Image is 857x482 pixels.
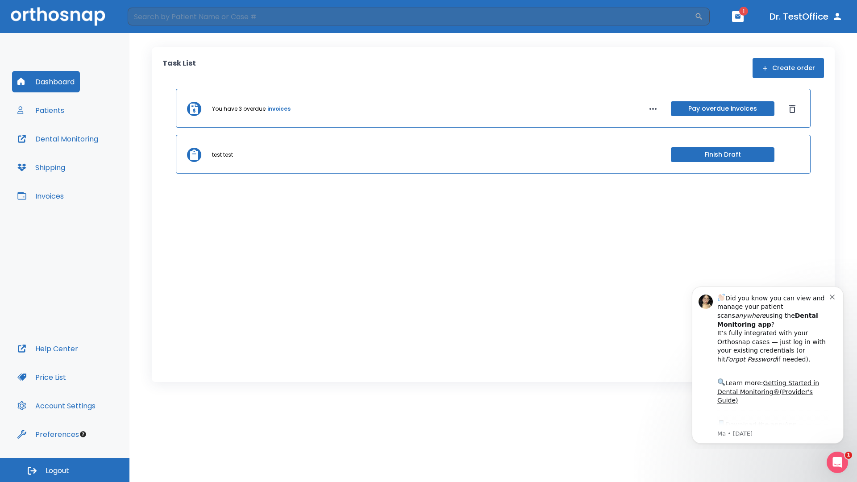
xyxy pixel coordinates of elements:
[827,452,848,473] iframe: Intercom live chat
[671,101,774,116] button: Pay overdue invoices
[12,157,71,178] button: Shipping
[162,58,196,78] p: Task List
[766,8,846,25] button: Dr. TestOffice
[79,430,87,438] div: Tooltip anchor
[12,71,80,92] button: Dashboard
[12,128,104,150] button: Dental Monitoring
[11,7,105,25] img: Orthosnap
[39,151,151,159] p: Message from Ma, sent 7w ago
[678,278,857,449] iframe: Intercom notifications message
[753,58,824,78] button: Create order
[212,151,233,159] p: test test
[12,366,71,388] button: Price List
[46,466,69,476] span: Logout
[671,147,774,162] button: Finish Draft
[212,105,266,113] p: You have 3 overdue
[39,140,151,186] div: Download the app: | ​ Let us know if you need help getting started!
[739,7,748,16] span: 1
[151,14,158,21] button: Dismiss notification
[845,452,852,459] span: 1
[12,338,83,359] button: Help Center
[267,105,291,113] a: invoices
[12,424,84,445] button: Preferences
[12,100,70,121] button: Patients
[785,102,799,116] button: Dismiss
[39,142,118,158] a: App Store
[12,185,69,207] button: Invoices
[128,8,695,25] input: Search by Patient Name or Case #
[12,395,101,416] button: Account Settings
